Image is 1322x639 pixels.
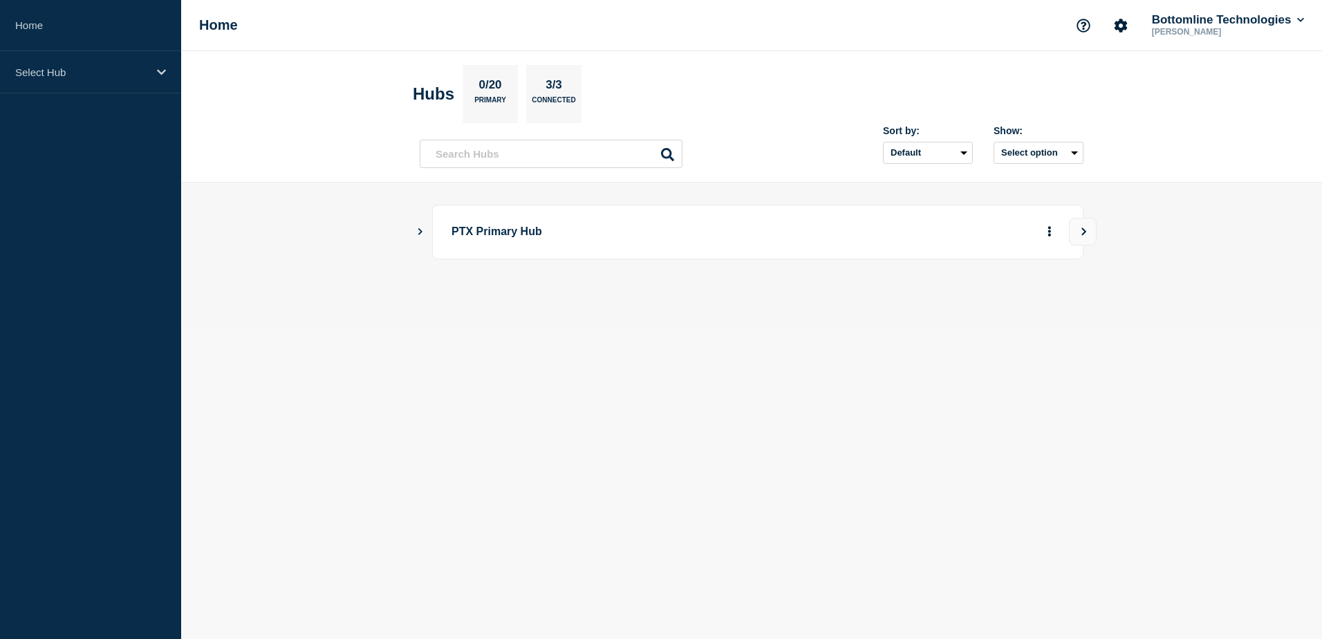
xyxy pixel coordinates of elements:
[541,78,568,96] p: 3/3
[1041,219,1059,245] button: More actions
[532,96,575,111] p: Connected
[1106,11,1135,40] button: Account settings
[1149,27,1293,37] p: [PERSON_NAME]
[474,78,507,96] p: 0/20
[883,142,973,164] select: Sort by
[15,66,148,78] p: Select Hub
[1069,11,1098,40] button: Support
[417,227,424,237] button: Show Connected Hubs
[994,142,1083,164] button: Select option
[1069,218,1097,246] button: View
[474,96,506,111] p: Primary
[199,17,238,33] h1: Home
[451,219,834,245] p: PTX Primary Hub
[413,84,454,104] h2: Hubs
[1149,13,1307,27] button: Bottomline Technologies
[994,125,1083,136] div: Show:
[420,140,682,168] input: Search Hubs
[883,125,973,136] div: Sort by:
